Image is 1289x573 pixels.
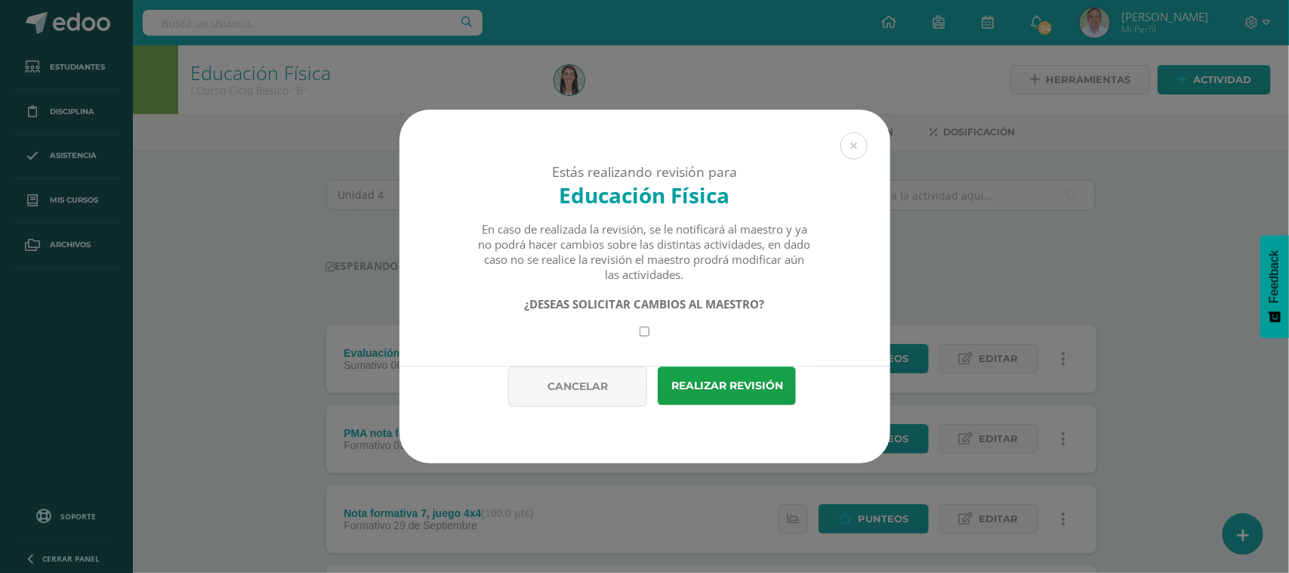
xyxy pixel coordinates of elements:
button: Feedback - Mostrar encuesta [1260,235,1289,338]
button: Cancelar [508,367,648,407]
span: Feedback [1268,250,1281,303]
strong: ¿DESEAS SOLICITAR CAMBIOS AL MAESTRO? [525,296,765,311]
input: Require changes [640,327,649,336]
div: Estás realizando revisión para [426,163,864,181]
button: Realizar revisión [658,367,796,405]
strong: Educación Física [560,181,730,209]
button: Close (Esc) [840,132,868,160]
div: En caso de realizada la revisión, se le notificará al maestro y ya no podrá hacer cambios sobre l... [477,221,812,282]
